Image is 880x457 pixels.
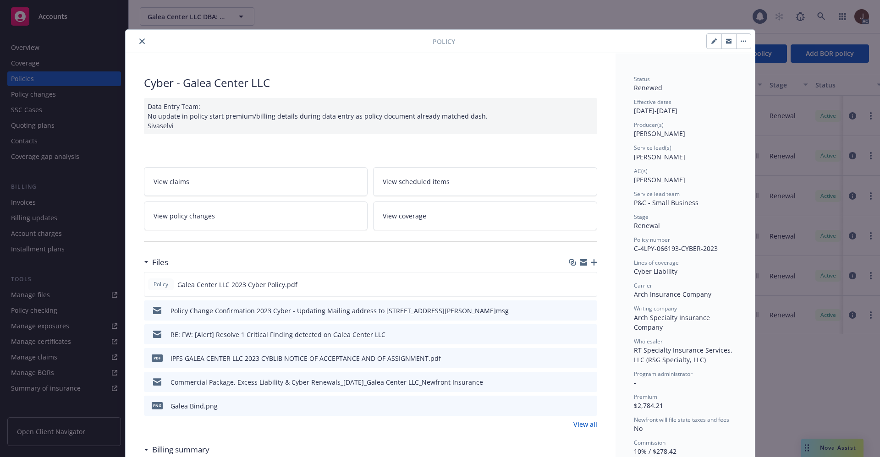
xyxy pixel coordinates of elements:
button: download file [571,306,578,316]
span: Arch Specialty Insurance Company [634,313,712,332]
span: View coverage [383,211,426,221]
span: [PERSON_NAME] [634,175,685,184]
span: [PERSON_NAME] [634,152,685,161]
div: Cyber Liability [634,267,737,276]
span: View claims [154,177,189,186]
span: Stage [634,213,649,221]
span: Policy [152,280,170,288]
span: [PERSON_NAME] [634,129,685,138]
button: preview file [585,377,594,387]
a: View coverage [373,201,597,230]
span: Wholesaler [634,337,663,345]
div: Policy Change Confirmation 2023 Cyber - Updating Mailing address to [STREET_ADDRESS][PERSON_NAME]msg [170,306,509,316]
a: View claims [144,167,368,196]
span: - [634,378,636,387]
span: Effective dates [634,98,671,106]
span: View scheduled items [383,177,450,186]
button: preview file [585,401,594,411]
a: View all [573,419,597,429]
span: Service lead team [634,190,680,198]
button: preview file [585,280,593,289]
div: RE: FW: [Alert] Resolve 1 Critical Finding detected on Galea Center LLC [170,330,385,339]
button: preview file [585,330,594,339]
span: Carrier [634,282,652,289]
span: Arch Insurance Company [634,290,711,299]
span: AC(s) [634,167,648,175]
span: pdf [152,354,163,361]
span: Premium [634,393,657,401]
span: RT Specialty Insurance Services, LLC (RSG Specialty, LLC) [634,346,734,364]
div: Commercial Package, Excess Liability & Cyber Renewals_[DATE]_Galea Center LLC_Newfront Insurance [170,377,483,387]
span: 10% / $278.42 [634,447,676,456]
span: Policy number [634,236,670,244]
a: View scheduled items [373,167,597,196]
a: View policy changes [144,201,368,230]
div: IPFS GALEA CENTER LLC 2023 CYBLIB NOTICE OF ACCEPTANCE AND OF ASSIGNMENT.pdf [170,354,441,363]
button: preview file [585,306,594,316]
span: C-4LPY-066193-CYBER-2023 [634,244,718,253]
button: download file [571,401,578,411]
span: No [634,424,643,433]
span: Galea Center LLC 2023 Cyber Policy.pdf [177,280,297,289]
span: Service lead(s) [634,144,671,152]
div: Files [144,256,168,268]
span: Producer(s) [634,121,664,129]
span: Program administrator [634,370,693,378]
div: Cyber - Galea Center LLC [144,75,597,91]
button: close [137,36,148,47]
span: Status [634,75,650,83]
button: download file [571,330,578,339]
span: png [152,402,163,409]
span: P&C - Small Business [634,198,698,207]
div: Billing summary [144,444,209,456]
button: download file [571,377,578,387]
span: Renewed [634,83,662,92]
span: $2,784.21 [634,401,663,410]
button: preview file [585,354,594,363]
span: Lines of coverage [634,259,679,267]
h3: Files [152,256,168,268]
button: download file [571,354,578,363]
span: Newfront will file state taxes and fees [634,416,729,424]
span: Writing company [634,305,677,312]
span: Policy [433,37,455,46]
span: Renewal [634,221,660,230]
h3: Billing summary [152,444,209,456]
button: download file [570,280,577,289]
div: [DATE] - [DATE] [634,98,737,115]
span: Commission [634,439,665,446]
div: Galea Bind.png [170,401,218,411]
div: Data Entry Team: No update in policy start premium/billing details during data entry as policy do... [144,98,597,134]
span: View policy changes [154,211,215,221]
